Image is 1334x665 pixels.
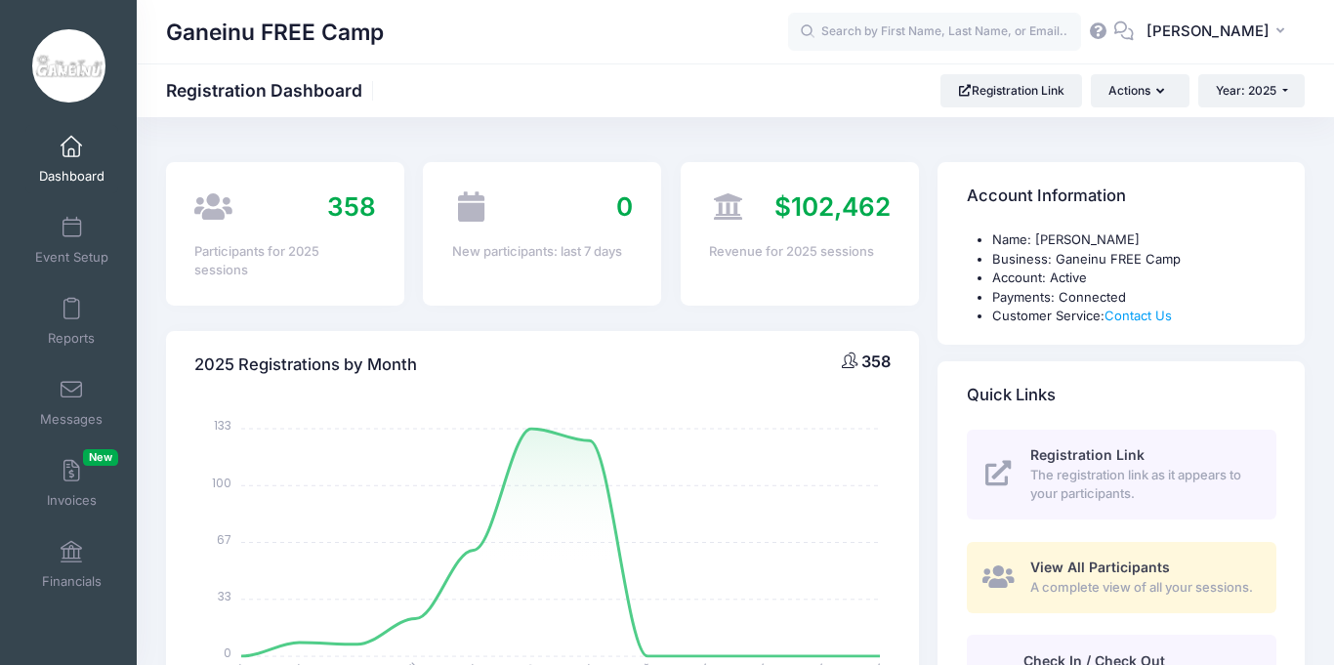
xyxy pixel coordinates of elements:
a: Contact Us [1105,308,1172,323]
a: Registration Link [940,74,1082,107]
span: Dashboard [39,168,104,185]
input: Search by First Name, Last Name, or Email... [788,13,1081,52]
h4: Quick Links [967,367,1056,423]
span: Registration Link [1030,446,1145,463]
span: Messages [40,411,103,428]
span: 358 [861,352,891,371]
h4: Account Information [967,169,1126,225]
h1: Registration Dashboard [166,80,379,101]
tspan: 33 [218,588,231,604]
h1: Ganeinu FREE Camp [166,10,384,55]
span: View All Participants [1030,559,1170,575]
li: Payments: Connected [992,288,1276,308]
a: Dashboard [25,125,118,193]
a: InvoicesNew [25,449,118,518]
span: New [83,449,118,466]
button: Actions [1091,74,1188,107]
button: Year: 2025 [1198,74,1305,107]
span: A complete view of all your sessions. [1030,578,1254,598]
tspan: 133 [214,417,231,434]
li: Customer Service: [992,307,1276,326]
span: Reports [48,330,95,347]
span: 0 [616,191,633,222]
a: Event Setup [25,206,118,274]
li: Business: Ganeinu FREE Camp [992,250,1276,270]
a: Reports [25,287,118,355]
tspan: 0 [224,644,231,661]
span: Invoices [47,492,97,509]
div: Participants for 2025 sessions [194,242,375,280]
div: Revenue for 2025 sessions [709,242,890,262]
li: Account: Active [992,269,1276,288]
a: Messages [25,368,118,436]
a: Registration Link The registration link as it appears to your participants. [967,430,1276,520]
a: Financials [25,530,118,599]
h4: 2025 Registrations by Month [194,337,417,393]
img: Ganeinu FREE Camp [32,29,105,103]
tspan: 100 [212,474,231,490]
span: Financials [42,573,102,590]
button: [PERSON_NAME] [1134,10,1305,55]
span: The registration link as it appears to your participants. [1030,466,1254,504]
tspan: 67 [217,530,231,547]
span: 358 [327,191,376,222]
li: Name: [PERSON_NAME] [992,230,1276,250]
span: $102,462 [774,191,891,222]
a: View All Participants A complete view of all your sessions. [967,542,1276,613]
span: Event Setup [35,249,108,266]
span: Year: 2025 [1216,83,1276,98]
span: [PERSON_NAME] [1146,21,1270,42]
div: New participants: last 7 days [452,242,633,262]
